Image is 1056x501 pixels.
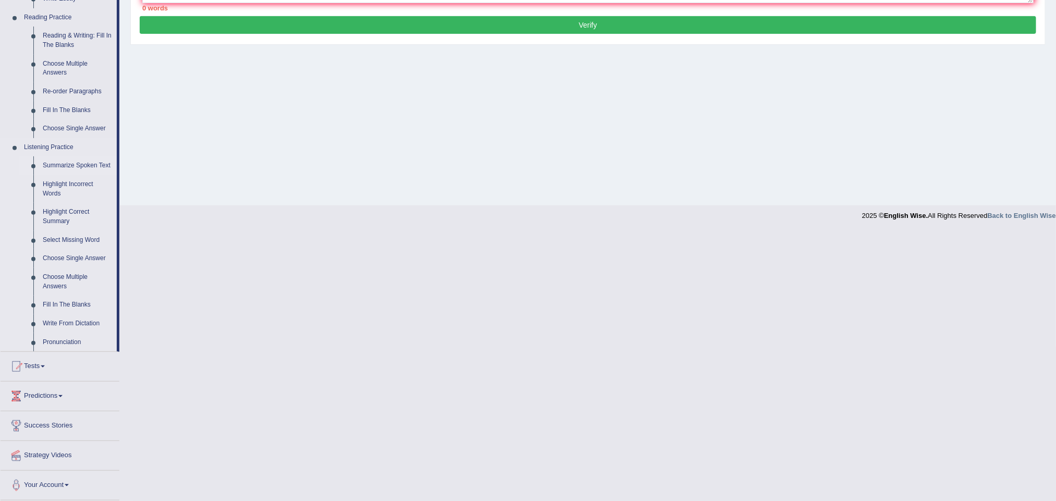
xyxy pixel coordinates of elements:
a: Success Stories [1,411,119,437]
a: Summarize Spoken Text [38,156,117,175]
a: Choose Multiple Answers [38,268,117,296]
strong: English Wise. [884,212,928,219]
a: Choose Multiple Answers [38,55,117,82]
a: Listening Practice [19,138,117,157]
a: Fill In The Blanks [38,101,117,120]
div: 2025 © All Rights Reserved [862,205,1056,221]
div: 0 words [142,3,1034,13]
a: Highlight Correct Summary [38,203,117,230]
a: Highlight Incorrect Words [38,175,117,203]
a: Choose Single Answer [38,119,117,138]
a: Write From Dictation [38,314,117,333]
a: Re-order Paragraphs [38,82,117,101]
a: Reading Practice [19,8,117,27]
a: Strategy Videos [1,441,119,467]
a: Reading & Writing: Fill In The Blanks [38,27,117,54]
a: Pronunciation [38,333,117,352]
a: Choose Single Answer [38,249,117,268]
a: Predictions [1,382,119,408]
a: Select Missing Word [38,231,117,250]
button: Verify [140,16,1036,34]
a: Back to English Wise [988,212,1056,219]
a: Fill In The Blanks [38,296,117,314]
a: Tests [1,352,119,378]
a: Your Account [1,471,119,497]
